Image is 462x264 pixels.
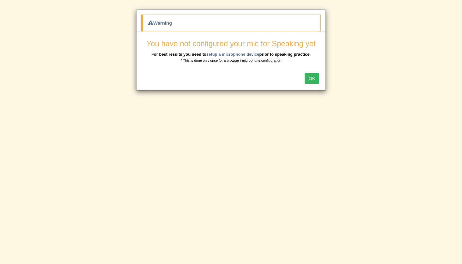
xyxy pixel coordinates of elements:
a: setup a microphone device [206,52,259,57]
small: * This is done only once for a browser / microphone configuration [181,59,281,62]
span: You have not configured your mic for Speaking yet [146,39,315,48]
button: OK [305,73,319,84]
div: Warning [141,15,321,31]
b: For best results you need to prior to speaking practice. [151,52,311,57]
